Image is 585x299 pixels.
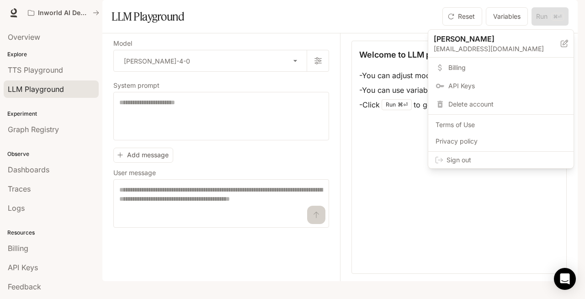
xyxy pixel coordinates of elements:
a: Privacy policy [430,133,572,149]
span: Privacy policy [436,137,566,146]
a: API Keys [430,78,572,94]
span: Sign out [447,155,566,165]
span: API Keys [448,81,566,91]
span: Billing [448,63,566,72]
p: [PERSON_NAME] [434,33,546,44]
p: [EMAIL_ADDRESS][DOMAIN_NAME] [434,44,561,53]
a: Terms of Use [430,117,572,133]
div: [PERSON_NAME][EMAIL_ADDRESS][DOMAIN_NAME] [428,30,574,58]
div: Delete account [430,96,572,112]
div: Sign out [428,152,574,168]
span: Terms of Use [436,120,566,129]
a: Billing [430,59,572,76]
span: Delete account [448,100,566,109]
